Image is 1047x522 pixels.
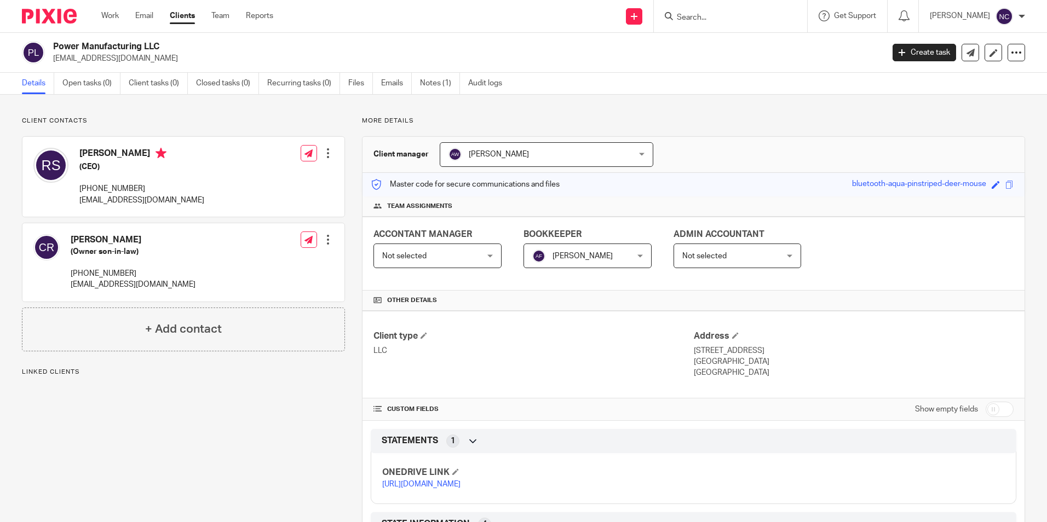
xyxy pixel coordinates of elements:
[71,246,195,257] h5: (Owner son-in-law)
[145,321,222,338] h4: + Add contact
[22,73,54,94] a: Details
[22,41,45,64] img: svg%3E
[71,268,195,279] p: [PHONE_NUMBER]
[694,367,1014,378] p: [GEOGRAPHIC_DATA]
[348,73,373,94] a: Files
[373,230,472,239] span: ACCONTANT MANAGER
[373,345,693,356] p: LLC
[22,117,345,125] p: Client contacts
[694,356,1014,367] p: [GEOGRAPHIC_DATA]
[135,10,153,21] a: Email
[79,148,204,161] h4: [PERSON_NAME]
[382,467,693,478] h4: ONEDRIVE LINK
[387,202,452,211] span: Team assignments
[156,148,166,159] i: Primary
[381,73,412,94] a: Emails
[373,149,429,160] h3: Client manager
[267,73,340,94] a: Recurring tasks (0)
[930,10,990,21] p: [PERSON_NAME]
[371,179,560,190] p: Master code for secure communications and files
[915,404,978,415] label: Show empty fields
[22,9,77,24] img: Pixie
[129,73,188,94] a: Client tasks (0)
[62,73,120,94] a: Open tasks (0)
[53,53,876,64] p: [EMAIL_ADDRESS][DOMAIN_NAME]
[196,73,259,94] a: Closed tasks (0)
[373,405,693,414] h4: CUSTOM FIELDS
[996,8,1013,25] img: svg%3E
[79,195,204,206] p: [EMAIL_ADDRESS][DOMAIN_NAME]
[532,250,545,263] img: svg%3E
[79,161,204,172] h5: (CEO)
[79,183,204,194] p: [PHONE_NUMBER]
[420,73,460,94] a: Notes (1)
[682,252,727,260] span: Not selected
[101,10,119,21] a: Work
[553,252,613,260] span: [PERSON_NAME]
[674,230,764,239] span: ADMIN ACCOUNTANT
[382,252,427,260] span: Not selected
[694,330,1014,342] h4: Address
[53,41,711,53] h2: Power Manufacturing LLC
[468,73,510,94] a: Audit logs
[834,12,876,20] span: Get Support
[33,234,60,260] img: svg%3E
[71,279,195,290] p: [EMAIL_ADDRESS][DOMAIN_NAME]
[382,480,461,488] a: [URL][DOMAIN_NAME]
[362,117,1025,125] p: More details
[448,148,462,161] img: svg%3E
[694,345,1014,356] p: [STREET_ADDRESS]
[170,10,195,21] a: Clients
[469,150,529,158] span: [PERSON_NAME]
[71,234,195,246] h4: [PERSON_NAME]
[893,44,956,61] a: Create task
[33,148,68,183] img: svg%3E
[852,178,986,191] div: bluetooth-aqua-pinstriped-deer-mouse
[451,436,455,446] span: 1
[211,10,229,21] a: Team
[387,296,437,305] span: Other details
[246,10,273,21] a: Reports
[523,230,582,239] span: BOOKKEEPER
[22,368,345,376] p: Linked clients
[676,13,774,23] input: Search
[373,330,693,342] h4: Client type
[382,435,438,446] span: STATEMENTS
